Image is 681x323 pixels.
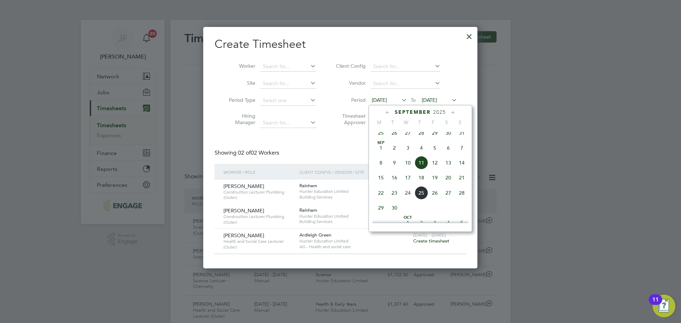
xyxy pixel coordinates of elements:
span: 31 [455,126,469,140]
label: Period Type [223,97,255,103]
span: Oct [401,216,415,219]
span: 18 [415,171,428,184]
span: 30 [442,126,455,140]
span: 9 [388,156,401,169]
span: 3 [401,141,415,155]
span: T [413,119,426,126]
span: 4 [415,141,428,155]
span: Ardleigh Green [299,232,331,238]
span: Hunter Education Limited [299,238,410,244]
span: 5 [428,141,442,155]
span: 19 [428,171,442,184]
span: [PERSON_NAME] [223,183,264,189]
span: 5 [455,216,469,229]
div: Worker / Role [222,164,298,180]
span: 14 [455,156,469,169]
span: [DATE] - [DATE] [413,232,446,238]
span: 23 [388,186,401,200]
span: Construction Lecturer Plumbing (Outer) [223,189,294,200]
input: Search for... [260,79,316,89]
span: September [395,109,431,115]
button: Open Resource Center, 11 new notifications [653,295,675,317]
input: Search for... [260,118,316,128]
label: Vendor [334,80,366,86]
span: 21 [455,171,469,184]
div: Client Config / Vendor / Site [298,164,411,180]
span: 28 [455,186,469,200]
span: F [426,119,440,126]
span: 17 [401,171,415,184]
span: 26 [388,126,401,140]
span: 29 [428,126,442,140]
input: Select one [260,96,316,106]
label: Period [334,97,366,103]
span: [PERSON_NAME] [223,232,264,239]
span: 10 [401,156,415,169]
span: Building Services [299,194,410,200]
span: 8 [374,156,388,169]
span: Rainham [299,207,317,213]
span: S [453,119,467,126]
span: [DATE] [372,97,387,103]
input: Search for... [371,62,441,72]
span: Building Services [299,219,410,224]
span: 25 [374,126,388,140]
span: 26 [428,186,442,200]
span: [DATE] [422,97,437,103]
span: 3 [428,216,442,229]
span: 02 Workers [238,149,279,156]
span: 4 [442,216,455,229]
input: Search for... [371,79,441,89]
span: Health and Social Care Lecturer (Outer) [223,239,294,250]
span: To [409,95,418,105]
label: Timesheet Approver [334,113,366,126]
span: Construction Lecturer Plumbing (Outer) [223,214,294,225]
label: Client Config [334,63,366,69]
span: W [399,119,413,126]
span: 29 [374,201,388,215]
span: Hunter Education Limited [299,189,410,194]
span: 2 [415,216,428,229]
span: 7 [455,141,469,155]
span: 02 of [238,149,251,156]
span: 1 [401,216,415,229]
input: Search for... [260,62,316,72]
span: 22 [374,186,388,200]
span: 27 [401,126,415,140]
span: 28 [415,126,428,140]
label: Site [223,80,255,86]
span: 27 [442,186,455,200]
span: M [372,119,386,126]
span: Hunter Education Limited [299,213,410,219]
span: 13 [442,156,455,169]
span: 2025 [433,109,446,115]
span: 15 [374,171,388,184]
span: T [386,119,399,126]
span: Sep [374,141,388,145]
span: 25 [415,186,428,200]
span: 1 [374,141,388,155]
span: 11 [415,156,428,169]
span: 30 [388,201,401,215]
span: S [440,119,453,126]
span: [PERSON_NAME] [223,207,264,214]
span: 24 [401,186,415,200]
span: AG - Health and social care [299,244,410,250]
span: 6 [442,141,455,155]
span: 2 [388,141,401,155]
label: Worker [223,63,255,69]
span: 20 [442,171,455,184]
span: Create timesheet [413,238,449,244]
span: Rainham [299,183,317,189]
div: 11 [652,300,659,309]
div: Showing [215,149,281,157]
span: 12 [428,156,442,169]
label: Hiring Manager [223,113,255,126]
h2: Create Timesheet [215,37,466,52]
span: 16 [388,171,401,184]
